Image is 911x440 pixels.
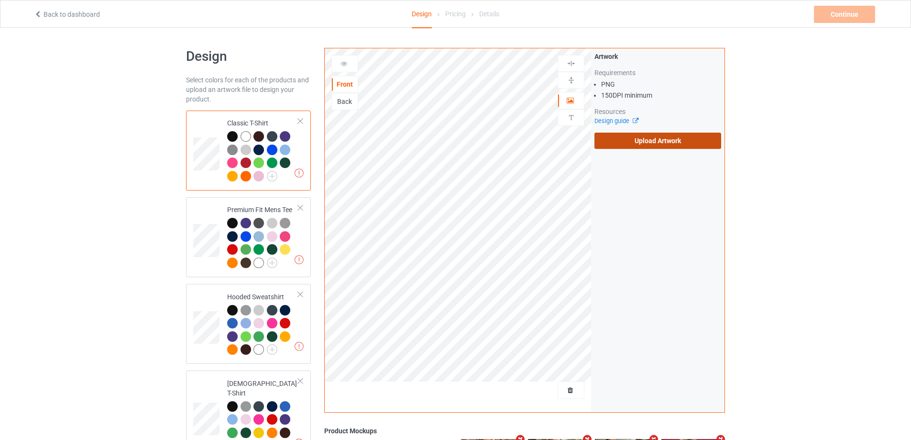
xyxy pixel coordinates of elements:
[186,75,311,104] div: Select colors for each of the products and upload an artwork file to design your product.
[34,11,100,18] a: Back to dashboard
[594,107,721,116] div: Resources
[594,133,721,149] label: Upload Artwork
[594,68,721,78] div: Requirements
[186,197,311,277] div: Premium Fit Mens Tee
[267,171,277,181] img: svg+xml;base64,PD94bWwgdmVyc2lvbj0iMS4wIiBlbmNvZGluZz0iVVRGLTgiPz4KPHN2ZyB3aWR0aD0iMjJweCIgaGVpZ2...
[567,113,576,122] img: svg%3E%0A
[479,0,499,27] div: Details
[295,255,304,264] img: exclamation icon
[594,52,721,61] div: Artwork
[186,284,311,364] div: Hooded Sweatshirt
[332,79,358,89] div: Front
[227,205,298,267] div: Premium Fit Mens Tee
[567,59,576,68] img: svg%3E%0A
[280,218,290,228] img: heather_texture.png
[227,292,298,354] div: Hooded Sweatshirt
[332,97,358,106] div: Back
[227,118,298,181] div: Classic T-Shirt
[186,111,311,191] div: Classic T-Shirt
[324,426,725,436] div: Product Mockups
[567,76,576,85] img: svg%3E%0A
[594,117,638,124] a: Design guide
[267,258,277,268] img: svg+xml;base64,PD94bWwgdmVyc2lvbj0iMS4wIiBlbmNvZGluZz0iVVRGLTgiPz4KPHN2ZyB3aWR0aD0iMjJweCIgaGVpZ2...
[295,169,304,178] img: exclamation icon
[186,48,311,65] h1: Design
[445,0,466,27] div: Pricing
[227,145,238,155] img: heather_texture.png
[601,90,721,100] li: 150 DPI minimum
[412,0,432,28] div: Design
[267,344,277,355] img: svg+xml;base64,PD94bWwgdmVyc2lvbj0iMS4wIiBlbmNvZGluZz0iVVRGLTgiPz4KPHN2ZyB3aWR0aD0iMjJweCIgaGVpZ2...
[295,342,304,351] img: exclamation icon
[601,79,721,89] li: PNG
